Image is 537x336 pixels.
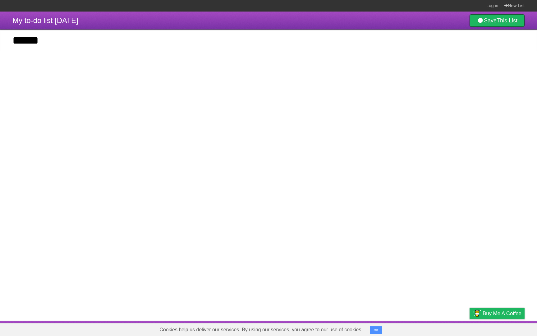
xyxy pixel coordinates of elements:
[153,324,369,336] span: Cookies help us deliver our services. By using our services, you agree to our use of cookies.
[470,308,525,319] a: Buy me a coffee
[470,14,525,27] a: SaveThis List
[483,308,521,319] span: Buy me a coffee
[387,323,400,334] a: About
[440,323,454,334] a: Terms
[370,326,382,334] button: OK
[485,323,525,334] a: Suggest a feature
[461,323,478,334] a: Privacy
[407,323,433,334] a: Developers
[473,308,481,319] img: Buy me a coffee
[497,17,517,24] b: This List
[12,16,78,25] span: My to-do list [DATE]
